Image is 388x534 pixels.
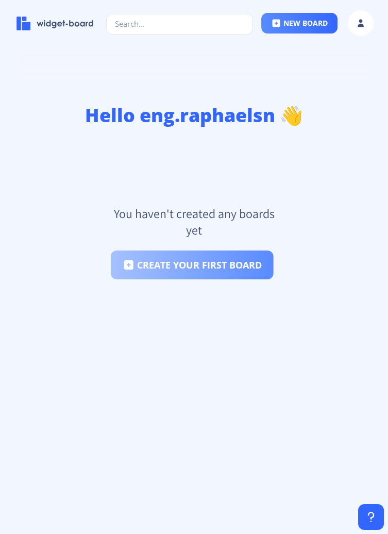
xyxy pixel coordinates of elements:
h1: Hello eng.raphaelsn 👋 [16,103,372,128]
button: create your first board [111,251,274,279]
p: You haven't created any boards yet [105,205,283,238]
button: new board [261,13,338,34]
img: logo-name.svg [16,16,94,30]
input: Search... [106,14,253,35]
